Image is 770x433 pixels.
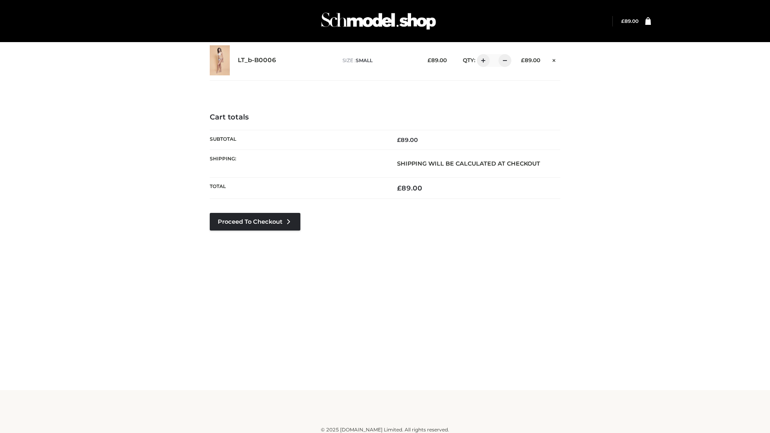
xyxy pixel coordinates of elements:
[397,184,422,192] bdi: 89.00
[621,18,624,24] span: £
[210,178,385,199] th: Total
[397,136,401,144] span: £
[238,57,276,64] a: LT_b-B0006
[210,45,230,75] img: LT_b-B0006 - SMALL
[397,160,540,167] strong: Shipping will be calculated at checkout
[397,136,418,144] bdi: 89.00
[318,5,439,37] img: Schmodel Admin 964
[210,213,300,231] a: Proceed to Checkout
[397,184,401,192] span: £
[521,57,525,63] span: £
[428,57,447,63] bdi: 89.00
[621,18,638,24] bdi: 89.00
[455,54,509,67] div: QTY:
[210,150,385,177] th: Shipping:
[521,57,540,63] bdi: 89.00
[342,57,415,64] p: size :
[548,54,560,65] a: Remove this item
[356,57,373,63] span: SMALL
[428,57,431,63] span: £
[210,130,385,150] th: Subtotal
[621,18,638,24] a: £89.00
[210,113,560,122] h4: Cart totals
